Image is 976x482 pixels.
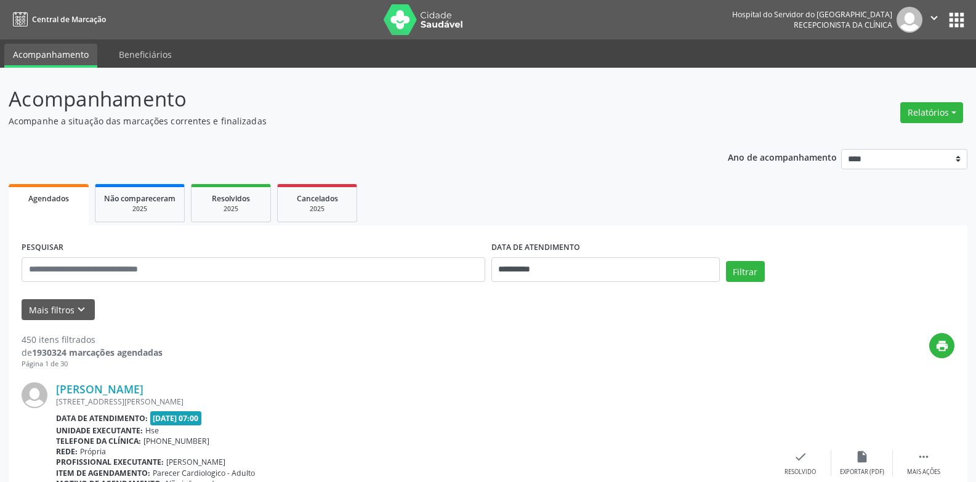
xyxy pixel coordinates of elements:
[56,425,143,436] b: Unidade executante:
[784,468,816,476] div: Resolvido
[840,468,884,476] div: Exportar (PDF)
[75,303,88,316] i: keyboard_arrow_down
[4,44,97,68] a: Acompanhamento
[145,425,159,436] span: Hse
[212,193,250,204] span: Resolvidos
[855,450,869,464] i: insert_drive_file
[9,84,680,114] p: Acompanhamento
[946,9,967,31] button: apps
[22,382,47,408] img: img
[922,7,946,33] button: 
[104,193,175,204] span: Não compareceram
[110,44,180,65] a: Beneficiários
[900,102,963,123] button: Relatórios
[297,193,338,204] span: Cancelados
[927,11,941,25] i: 
[907,468,940,476] div: Mais ações
[286,204,348,214] div: 2025
[929,333,954,358] button: print
[56,396,770,407] div: [STREET_ADDRESS][PERSON_NAME]
[56,382,143,396] a: [PERSON_NAME]
[56,436,141,446] b: Telefone da clínica:
[728,149,837,164] p: Ano de acompanhamento
[794,20,892,30] span: Recepcionista da clínica
[104,204,175,214] div: 2025
[56,468,150,478] b: Item de agendamento:
[935,339,949,353] i: print
[150,411,202,425] span: [DATE] 07:00
[32,347,163,358] strong: 1930324 marcações agendadas
[166,457,225,467] span: [PERSON_NAME]
[32,14,106,25] span: Central de Marcação
[9,9,106,30] a: Central de Marcação
[22,238,63,257] label: PESQUISAR
[917,450,930,464] i: 
[22,359,163,369] div: Página 1 de 30
[56,446,78,457] b: Rede:
[732,9,892,20] div: Hospital do Servidor do [GEOGRAPHIC_DATA]
[153,468,255,478] span: Parecer Cardiologico - Adulto
[726,261,765,282] button: Filtrar
[56,413,148,424] b: Data de atendimento:
[491,238,580,257] label: DATA DE ATENDIMENTO
[200,204,262,214] div: 2025
[143,436,209,446] span: [PHONE_NUMBER]
[794,450,807,464] i: check
[22,346,163,359] div: de
[80,446,106,457] span: Própria
[897,7,922,33] img: img
[28,193,69,204] span: Agendados
[22,299,95,321] button: Mais filtroskeyboard_arrow_down
[56,457,164,467] b: Profissional executante:
[9,114,680,127] p: Acompanhe a situação das marcações correntes e finalizadas
[22,333,163,346] div: 450 itens filtrados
